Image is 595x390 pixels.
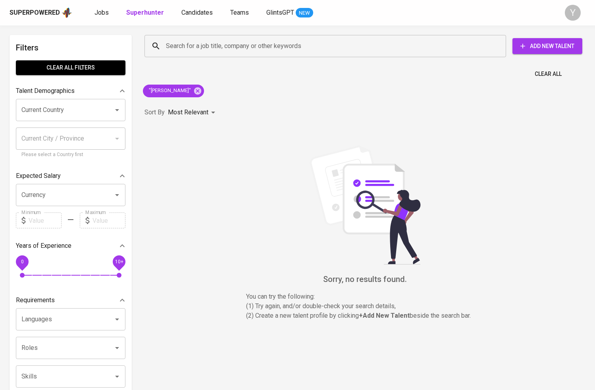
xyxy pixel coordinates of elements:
div: Expected Salary [16,168,125,184]
span: "[PERSON_NAME]" [143,87,196,95]
input: Value [29,212,62,228]
a: Superpoweredapp logo [10,7,72,19]
span: GlintsGPT [266,9,294,16]
span: NEW [296,9,313,17]
p: (2) Create a new talent profile by clicking beside the search bar. [246,311,484,320]
button: Add New Talent [512,38,582,54]
a: Teams [230,8,250,18]
p: Talent Demographics [16,86,75,96]
p: Expected Salary [16,171,61,181]
h6: Filters [16,41,125,54]
button: Open [112,371,123,382]
div: "[PERSON_NAME]" [143,85,204,97]
h6: Sorry, no results found. [144,273,585,286]
button: Open [112,314,123,325]
a: GlintsGPT NEW [266,8,313,18]
b: Superhunter [126,9,164,16]
span: Teams [230,9,249,16]
p: Requirements [16,295,55,305]
span: Add New Talent [519,41,576,51]
div: Years of Experience [16,238,125,254]
span: 0 [21,259,23,265]
div: Talent Demographics [16,83,125,99]
span: Clear All filters [22,63,119,73]
img: app logo [62,7,72,19]
button: Open [112,342,123,353]
div: Y [565,5,581,21]
span: Clear All [535,69,562,79]
div: Requirements [16,292,125,308]
span: Candidates [181,9,213,16]
p: Please select a Country first [21,151,120,159]
span: Jobs [94,9,109,16]
div: Most Relevant [168,105,218,120]
button: Clear All filters [16,60,125,75]
p: Years of Experience [16,241,71,251]
a: Jobs [94,8,110,18]
button: Open [112,189,123,201]
a: Superhunter [126,8,166,18]
b: + Add New Talent [359,312,410,319]
div: Superpowered [10,8,60,17]
button: Open [112,104,123,116]
p: (1) Try again, and/or double-check your search details, [246,301,484,311]
p: You can try the following : [246,292,484,301]
span: 10+ [115,259,123,265]
p: Sort By [144,108,165,117]
a: Candidates [181,8,214,18]
input: Value [92,212,125,228]
button: Clear All [531,67,565,81]
img: file_searching.svg [306,145,425,265]
p: Most Relevant [168,108,208,117]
